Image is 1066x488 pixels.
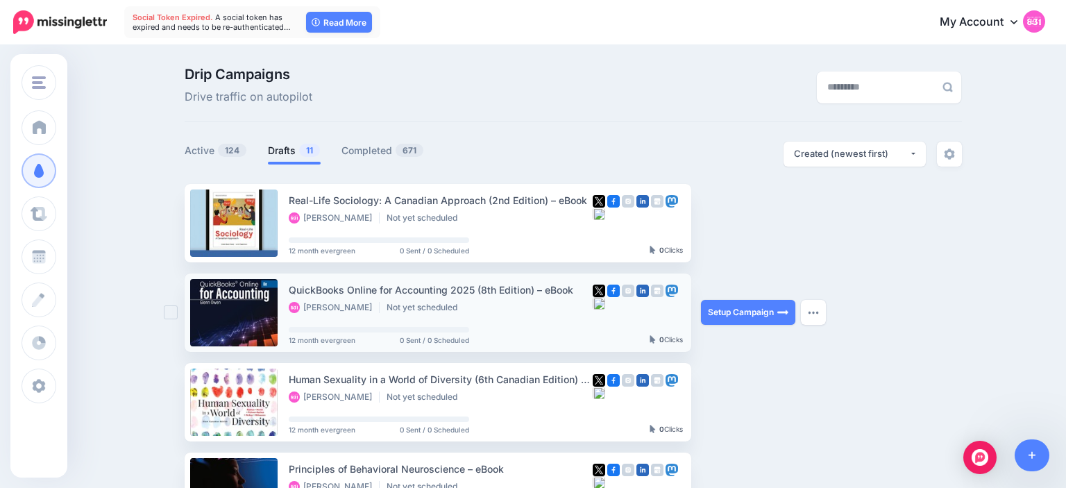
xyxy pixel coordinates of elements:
div: Human Sexuality in a World of Diversity (6th Canadian Edition) – eBook [289,371,593,387]
img: google_business-grey-square.png [651,195,663,208]
img: google_business-grey-square.png [651,374,663,387]
img: instagram-grey-square.png [622,195,634,208]
img: facebook-square.png [607,374,620,387]
img: arrow-long-right-white.png [777,307,788,318]
span: 0 Sent / 0 Scheduled [400,337,469,344]
img: bluesky-square.png [593,297,605,310]
img: pointer-grey-darker.png [650,425,656,433]
li: Not yet scheduled [387,392,464,403]
span: 0 Sent / 0 Scheduled [400,247,469,254]
img: linkedin-square.png [636,285,649,297]
div: Real-Life Sociology: A Canadian Approach (2nd Edition) – eBook [289,192,593,208]
a: Setup Campaign [701,300,795,325]
li: Not yet scheduled [387,302,464,313]
li: [PERSON_NAME] [289,212,380,224]
li: [PERSON_NAME] [289,302,380,313]
img: twitter-square.png [593,464,605,476]
span: Drip Campaigns [185,67,312,81]
span: 12 month evergreen [289,426,355,433]
img: search-grey-6.png [942,82,953,92]
span: Drive traffic on autopilot [185,88,312,106]
div: Clicks [650,246,683,255]
div: Created (newest first) [794,147,909,160]
img: facebook-square.png [607,195,620,208]
img: instagram-grey-square.png [622,285,634,297]
img: bluesky-square.png [593,208,605,220]
div: Clicks [650,336,683,344]
img: facebook-square.png [607,464,620,476]
img: google_business-grey-square.png [651,285,663,297]
a: Completed671 [341,142,424,159]
li: [PERSON_NAME] [289,392,380,403]
a: My Account [926,6,1045,40]
img: linkedin-square.png [636,195,649,208]
button: Created (newest first) [784,142,926,167]
span: 0 Sent / 0 Scheduled [400,426,469,433]
img: bluesky-square.png [593,387,605,399]
img: mastodon-square.png [666,195,678,208]
a: Drafts11 [268,142,321,159]
img: pointer-grey-darker.png [650,246,656,254]
span: 12 month evergreen [289,337,355,344]
div: Principles of Behavioral Neuroscience – eBook [289,461,593,477]
li: Not yet scheduled [387,212,464,224]
img: twitter-square.png [593,285,605,297]
img: mastodon-square.png [666,285,678,297]
img: menu.png [32,76,46,89]
img: settings-grey.png [944,149,955,160]
img: instagram-grey-square.png [622,464,634,476]
img: twitter-square.png [593,195,605,208]
a: Read More [306,12,372,33]
span: 671 [396,144,423,157]
img: instagram-grey-square.png [622,374,634,387]
img: google_business-grey-square.png [651,464,663,476]
div: Open Intercom Messenger [963,441,997,474]
span: 124 [218,144,246,157]
b: 0 [659,246,664,254]
span: 12 month evergreen [289,247,355,254]
div: QuickBooks Online for Accounting 2025 (8th Edition) – eBook [289,282,593,298]
img: mastodon-square.png [666,464,678,476]
img: dots.png [808,310,819,314]
b: 0 [659,425,664,433]
img: linkedin-square.png [636,374,649,387]
a: Active124 [185,142,247,159]
img: linkedin-square.png [636,464,649,476]
img: mastodon-square.png [666,374,678,387]
img: pointer-grey-darker.png [650,335,656,344]
b: 0 [659,335,664,344]
img: twitter-square.png [593,374,605,387]
div: Clicks [650,426,683,434]
span: Social Token Expired. [133,12,213,22]
span: 11 [299,144,320,157]
span: A social token has expired and needs to be re-authenticated… [133,12,291,32]
img: facebook-square.png [607,285,620,297]
img: Missinglettr [13,10,107,34]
